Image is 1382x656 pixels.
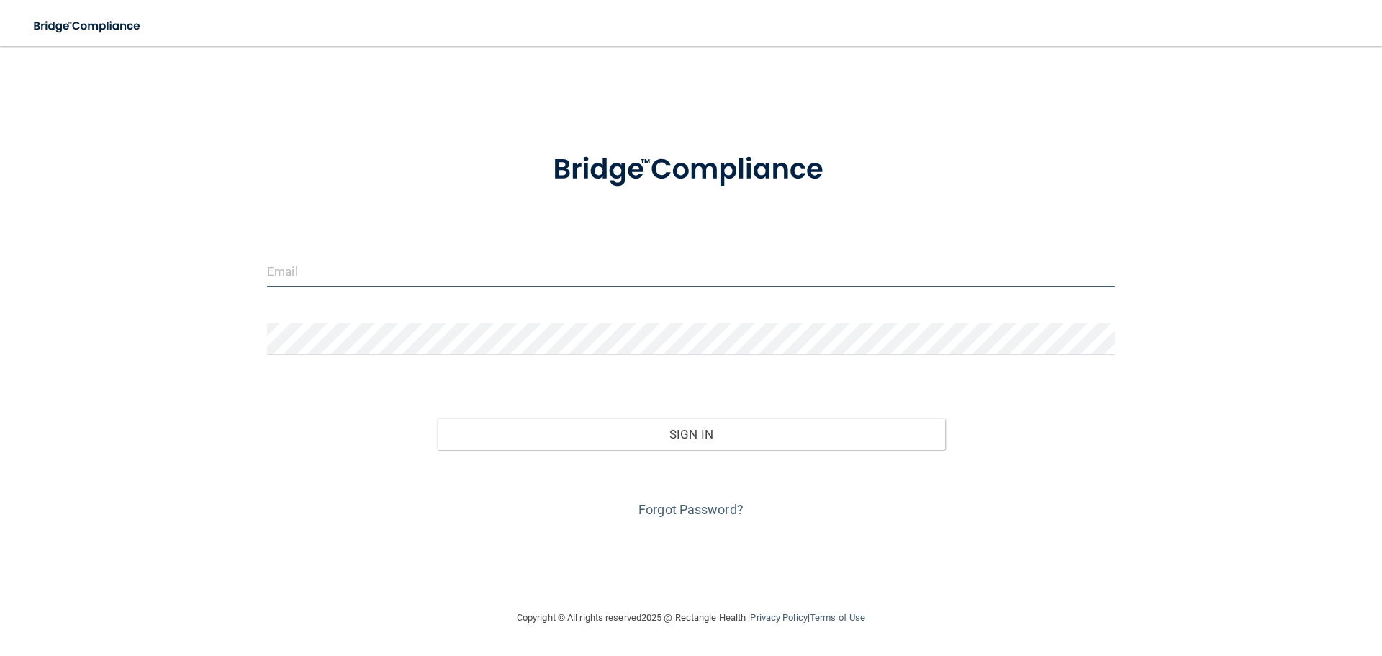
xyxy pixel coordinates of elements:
[810,612,865,623] a: Terms of Use
[638,502,744,517] a: Forgot Password?
[523,132,859,207] img: bridge_compliance_login_screen.278c3ca4.svg
[22,12,154,41] img: bridge_compliance_login_screen.278c3ca4.svg
[267,255,1115,287] input: Email
[750,612,807,623] a: Privacy Policy
[428,595,954,641] div: Copyright © All rights reserved 2025 @ Rectangle Health | |
[437,418,946,450] button: Sign In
